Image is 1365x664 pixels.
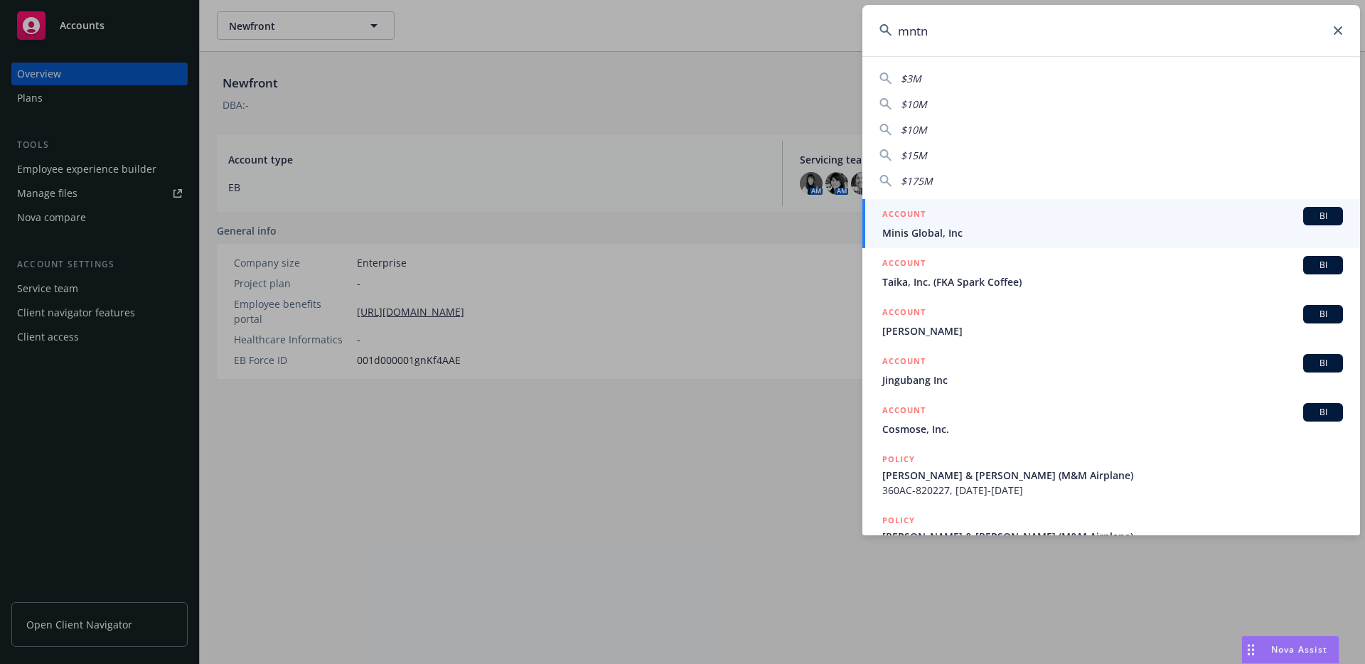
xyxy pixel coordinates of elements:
button: Nova Assist [1241,636,1339,664]
span: [PERSON_NAME] & [PERSON_NAME] (M&M Airplane) [882,468,1343,483]
span: Minis Global, Inc [882,225,1343,240]
span: Taika, Inc. (FKA Spark Coffee) [882,274,1343,289]
span: BI [1309,259,1337,272]
span: $15M [901,149,927,162]
h5: POLICY [882,513,915,528]
h5: ACCOUNT [882,256,926,273]
span: BI [1309,210,1337,223]
span: Jingubang Inc [882,373,1343,387]
h5: POLICY [882,452,915,466]
span: [PERSON_NAME] [882,323,1343,338]
span: $175M [901,174,933,188]
span: 360AC-820227, [DATE]-[DATE] [882,483,1343,498]
a: POLICY[PERSON_NAME] & [PERSON_NAME] (M&M Airplane) [862,505,1360,567]
h5: ACCOUNT [882,207,926,224]
input: Search... [862,5,1360,56]
span: BI [1309,357,1337,370]
span: [PERSON_NAME] & [PERSON_NAME] (M&M Airplane) [882,529,1343,544]
span: Cosmose, Inc. [882,422,1343,437]
a: ACCOUNTBITaika, Inc. (FKA Spark Coffee) [862,248,1360,297]
h5: ACCOUNT [882,354,926,371]
a: ACCOUNTBICosmose, Inc. [862,395,1360,444]
h5: ACCOUNT [882,305,926,322]
div: Drag to move [1242,636,1260,663]
span: Nova Assist [1271,643,1327,655]
h5: ACCOUNT [882,403,926,420]
span: BI [1309,308,1337,321]
a: ACCOUNTBIMinis Global, Inc [862,199,1360,248]
span: $10M [901,123,927,136]
span: $10M [901,97,927,111]
a: ACCOUNTBIJingubang Inc [862,346,1360,395]
a: POLICY[PERSON_NAME] & [PERSON_NAME] (M&M Airplane)360AC-820227, [DATE]-[DATE] [862,444,1360,505]
span: BI [1309,406,1337,419]
span: $3M [901,72,921,85]
a: ACCOUNTBI[PERSON_NAME] [862,297,1360,346]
